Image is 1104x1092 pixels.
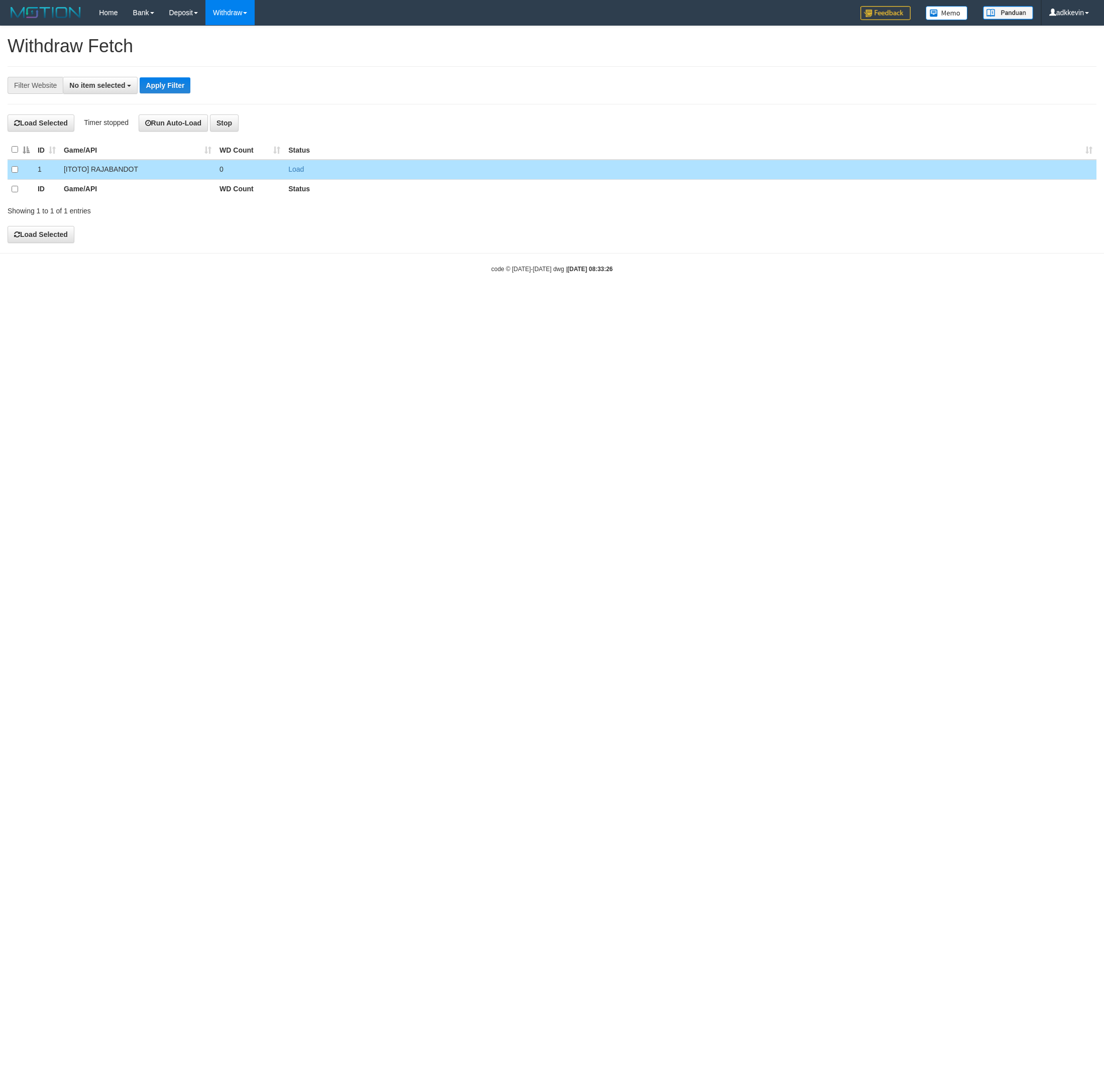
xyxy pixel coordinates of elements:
[139,114,208,132] button: Run Auto-Load
[8,114,74,132] button: Load Selected
[215,140,284,160] th: WD Count: activate to sort column ascending
[34,140,60,160] th: ID: activate to sort column ascending
[63,77,138,94] button: No item selected
[288,165,304,173] a: Load
[69,81,125,89] span: No item selected
[84,118,129,127] span: Timer stopped
[219,165,224,173] span: 0
[215,179,284,199] th: WD Count
[34,179,60,199] th: ID
[983,6,1033,20] img: panduan.png
[491,266,613,273] small: code © [DATE]-[DATE] dwg |
[210,114,239,132] button: Stop
[568,266,613,273] strong: [DATE] 08:33:26
[34,160,60,180] td: 1
[8,5,84,20] img: MOTION_logo.png
[8,36,1096,56] h1: Withdraw Fetch
[8,226,74,243] button: Load Selected
[60,160,215,180] td: [ITOTO] RAJABANDOT
[8,77,63,94] div: Filter Website
[860,6,911,20] img: Feedback.jpg
[60,179,215,199] th: Game/API
[8,202,453,216] div: Showing 1 to 1 of 1 entries
[926,6,968,20] img: Button%20Memo.svg
[60,140,215,160] th: Game/API: activate to sort column ascending
[284,179,1096,199] th: Status
[140,77,190,93] button: Apply Filter
[284,140,1096,160] th: Status: activate to sort column ascending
